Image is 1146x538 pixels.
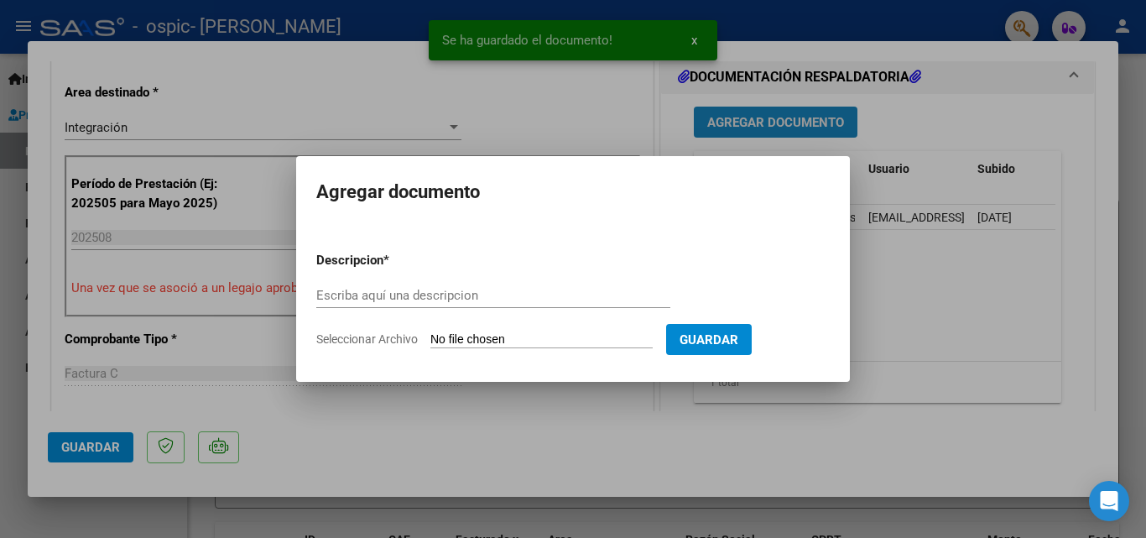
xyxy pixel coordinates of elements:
[666,324,752,355] button: Guardar
[316,251,471,270] p: Descripcion
[316,176,830,208] h2: Agregar documento
[680,332,738,347] span: Guardar
[316,332,418,346] span: Seleccionar Archivo
[1089,481,1129,521] div: Open Intercom Messenger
